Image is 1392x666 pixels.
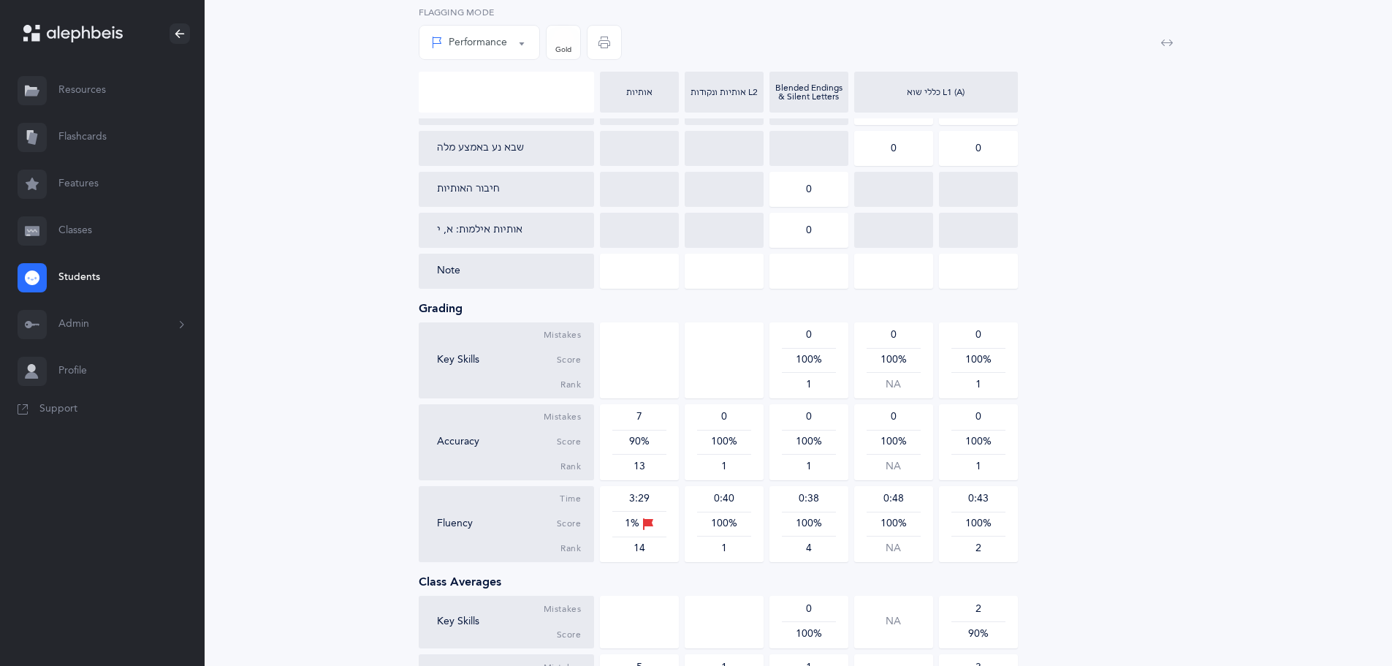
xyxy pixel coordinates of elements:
[437,182,500,197] div: חיבור האותיות
[867,353,921,368] div: 100%
[612,516,666,532] div: 1%
[688,88,760,97] div: אותיות ונקודות L2
[951,328,1005,343] div: 0
[867,492,921,507] div: 0:48
[697,492,751,507] div: 0:40
[560,379,581,391] span: Rank
[437,615,544,629] div: Key Skills
[806,542,812,554] span: 4
[782,602,836,617] div: 0
[560,461,581,473] span: Rank
[544,412,582,423] span: Mistakes
[773,83,845,101] div: Blended Endings & Silent Letters
[555,46,571,53] div: Gold
[634,542,645,554] span: 14
[544,330,582,341] span: Mistakes
[558,33,569,44] img: fluency-star.svg
[975,143,981,154] div: 0
[612,435,666,450] div: 90%
[612,410,666,425] div: 7
[39,402,77,417] span: Support
[612,492,666,507] div: 3:29
[951,353,1005,368] div: 100%
[1319,593,1374,648] iframe: Drift Widget Chat Controller
[867,435,921,450] div: 100%
[419,25,540,60] button: Performance
[886,542,901,554] span: NA
[437,223,522,238] div: אותיות אילמות: א, י
[431,35,507,50] div: Performance
[782,517,836,531] div: 100%
[806,379,812,390] span: 1
[951,410,1005,425] div: 0
[782,492,836,507] div: 0:38
[437,264,582,279] div: Note
[419,6,540,19] label: Flagging Mode
[557,436,582,448] span: Score
[886,461,901,472] span: NA
[419,300,1179,317] div: Grading
[437,353,544,368] div: Key Skills
[634,461,645,472] span: 13
[975,379,981,390] span: 1
[806,184,812,194] div: 0
[782,353,836,368] div: 100%
[604,88,675,97] div: אותיות
[806,225,812,235] div: 0
[951,517,1005,531] div: 100%
[560,493,581,505] span: Time
[557,355,582,366] span: Score
[951,435,1005,450] div: 100%
[782,328,836,343] div: 0
[557,518,582,530] span: Score
[697,517,751,531] div: 100%
[886,379,901,390] span: NA
[858,88,1014,97] div: כללי שוא L1 (A)
[437,435,544,450] div: Accuracy
[697,410,751,425] div: 0
[437,141,524,156] div: שבא נע באמצע מלה
[546,25,581,60] button: Gold
[975,542,981,554] span: 2
[951,627,1005,642] div: 90%
[975,461,981,472] span: 1
[697,435,751,450] div: 100%
[867,517,921,531] div: 100%
[782,410,836,425] div: 0
[782,627,836,642] div: 100%
[437,517,557,531] div: Fluency
[951,492,1005,507] div: 0:43
[891,143,897,154] div: 0
[806,461,812,472] span: 1
[721,461,727,472] span: 1
[951,602,1005,617] div: 2
[721,542,727,554] span: 1
[867,410,921,425] div: 0
[867,328,921,343] div: 0
[867,615,921,629] span: NA
[560,543,581,555] span: Rank
[419,574,1179,590] div: Class Averages
[544,604,582,616] span: Mistakes
[782,435,836,450] div: 100%
[557,629,582,641] span: Score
